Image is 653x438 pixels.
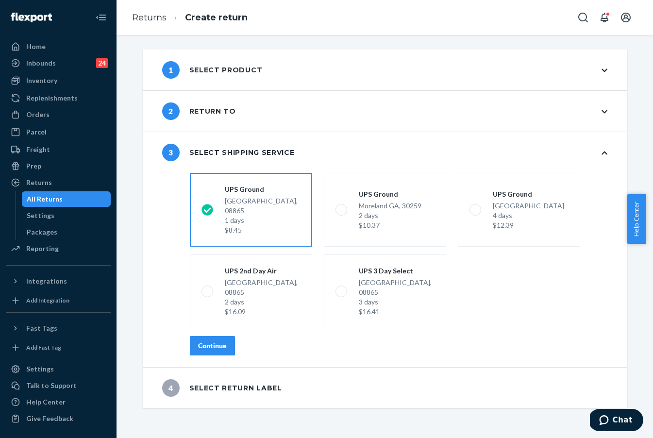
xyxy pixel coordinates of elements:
div: UPS Ground [225,185,301,194]
div: Talk to Support [26,381,77,390]
div: $8.45 [225,225,301,235]
div: All Returns [27,194,63,204]
a: Orders [6,107,111,122]
div: Home [26,42,46,51]
div: 3 days [359,297,435,307]
div: Fast Tags [26,323,57,333]
div: Integrations [26,276,67,286]
a: Home [6,39,111,54]
div: $16.09 [225,307,301,317]
a: Parcel [6,124,111,140]
div: [GEOGRAPHIC_DATA], 08865 [225,278,301,317]
div: Select product [162,61,263,79]
button: Open notifications [595,8,614,27]
div: Add Integration [26,296,69,304]
span: 1 [162,61,180,79]
div: [GEOGRAPHIC_DATA], 08865 [225,196,301,235]
button: Fast Tags [6,320,111,336]
div: [GEOGRAPHIC_DATA] [493,201,564,230]
img: Flexport logo [11,13,52,22]
button: Open Search Box [573,8,593,27]
div: $10.37 [359,220,421,230]
span: 2 [162,102,180,120]
div: UPS 3 Day Select [359,266,435,276]
div: Returns [26,178,52,187]
button: Give Feedback [6,411,111,426]
div: Reporting [26,244,59,253]
a: Add Fast Tag [6,340,111,355]
div: Settings [26,364,54,374]
div: Add Fast Tag [26,343,61,352]
a: Help Center [6,394,111,410]
div: Inbounds [26,58,56,68]
a: Replenishments [6,90,111,106]
div: Orders [26,110,50,119]
button: Talk to Support [6,378,111,393]
div: Parcel [26,127,47,137]
div: Continue [198,341,227,351]
div: UPS 2nd Day Air [225,266,301,276]
div: Moreland GA, 30259 [359,201,421,230]
button: Continue [190,336,235,355]
div: $16.41 [359,307,435,317]
div: Inventory [26,76,57,85]
div: 1 days [225,216,301,225]
button: Open account menu [616,8,636,27]
a: Reporting [6,241,111,256]
a: Packages [22,224,111,240]
div: Give Feedback [26,414,73,423]
button: Help Center [627,194,646,244]
ol: breadcrumbs [124,3,255,32]
a: Returns [132,12,167,23]
div: Packages [27,227,57,237]
a: Returns [6,175,111,190]
div: 4 days [493,211,564,220]
div: UPS Ground [359,189,421,199]
a: Prep [6,158,111,174]
a: Settings [6,361,111,377]
iframe: Opens a widget where you can chat to one of our agents [590,409,643,433]
div: $12.39 [493,220,564,230]
a: Settings [22,208,111,223]
div: UPS Ground [493,189,564,199]
button: Integrations [6,273,111,289]
div: 2 days [225,297,301,307]
div: Select return label [162,379,282,397]
a: Inbounds24 [6,55,111,71]
div: [GEOGRAPHIC_DATA], 08865 [359,278,435,317]
a: Inventory [6,73,111,88]
span: 3 [162,144,180,161]
a: Add Integration [6,293,111,308]
a: Freight [6,142,111,157]
a: Create return [185,12,248,23]
div: Freight [26,145,50,154]
div: 24 [96,58,108,68]
span: 4 [162,379,180,397]
div: 2 days [359,211,421,220]
div: Help Center [26,397,66,407]
div: Return to [162,102,236,120]
div: Settings [27,211,54,220]
div: Select shipping service [162,144,295,161]
div: Prep [26,161,41,171]
a: All Returns [22,191,111,207]
button: Close Navigation [91,8,111,27]
div: Replenishments [26,93,78,103]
